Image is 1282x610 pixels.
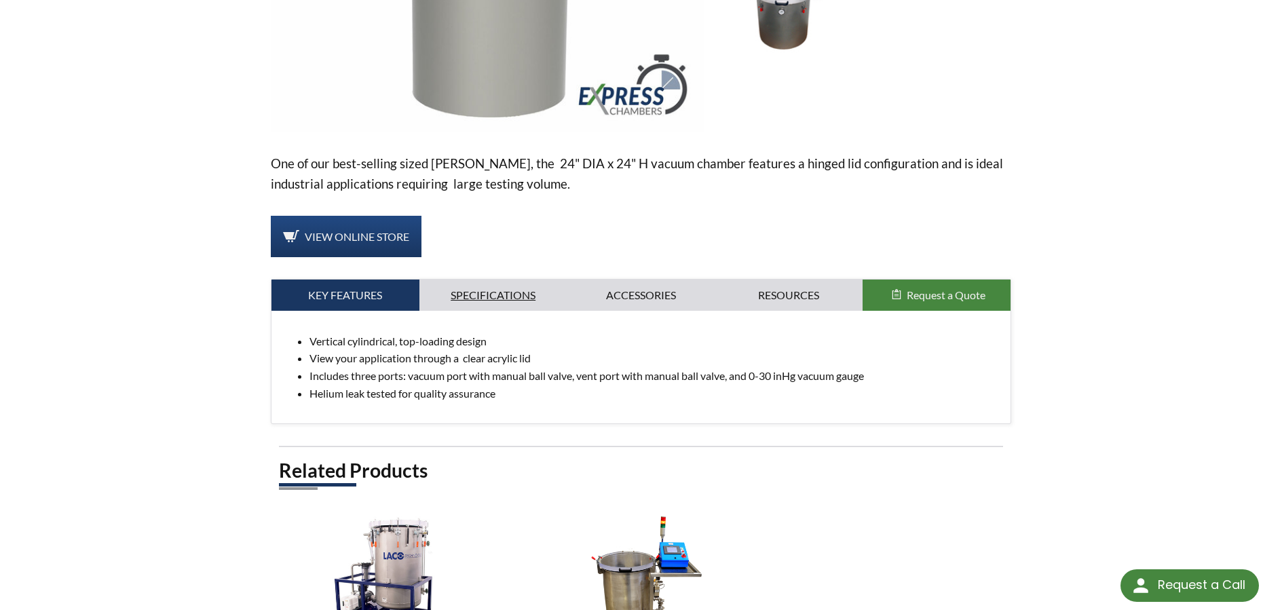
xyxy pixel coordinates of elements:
[309,385,1000,402] li: Helium leak tested for quality assurance
[419,280,567,311] a: Specifications
[271,216,421,258] a: View Online Store
[863,280,1011,311] button: Request a Quote
[271,153,1011,194] p: One of our best-selling sized [PERSON_NAME], the 24" DIA x 24" H vacuum chamber features a hinged...
[279,458,1003,483] h2: Related Products
[309,332,1000,350] li: Vertical cylindrical, top-loading design
[271,280,419,311] a: Key Features
[1158,569,1245,601] div: Request a Call
[907,288,985,301] span: Request a Quote
[1120,569,1259,602] div: Request a Call
[309,367,1000,385] li: Includes three ports: vacuum port with manual ball valve, vent port with manual ball valve, and 0...
[305,230,409,243] span: View Online Store
[309,349,1000,367] li: View your application through a clear acrylic lid
[1130,575,1152,596] img: round button
[567,280,715,311] a: Accessories
[715,280,863,311] a: Resources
